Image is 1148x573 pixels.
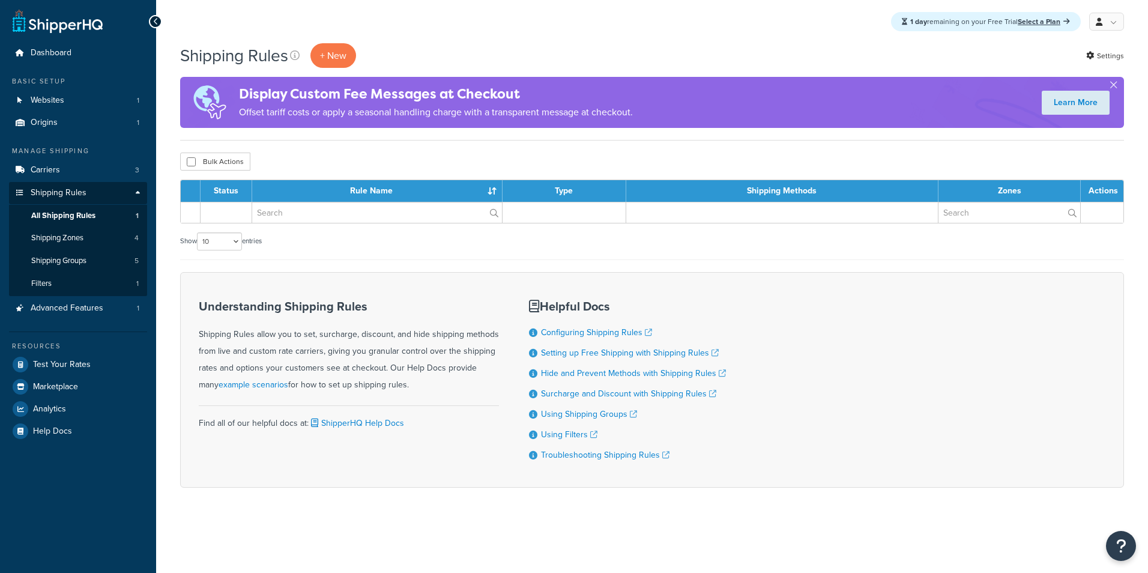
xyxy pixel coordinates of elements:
[910,16,927,27] strong: 1 day
[9,89,147,112] a: Websites 1
[180,232,262,250] label: Show entries
[137,95,139,106] span: 1
[9,273,147,295] a: Filters 1
[938,180,1081,202] th: Zones
[135,165,139,175] span: 3
[9,250,147,272] a: Shipping Groups 5
[31,165,60,175] span: Carriers
[541,387,716,400] a: Surcharge and Discount with Shipping Rules
[891,12,1081,31] div: remaining on your Free Trial
[541,367,726,380] a: Hide and Prevent Methods with Shipping Rules
[252,180,503,202] th: Rule Name
[9,250,147,272] li: Shipping Groups
[31,211,95,221] span: All Shipping Rules
[180,153,250,171] button: Bulk Actions
[541,428,597,441] a: Using Filters
[219,378,288,391] a: example scenarios
[9,42,147,64] a: Dashboard
[137,303,139,314] span: 1
[9,341,147,351] div: Resources
[31,118,58,128] span: Origins
[252,202,502,223] input: Search
[9,182,147,296] li: Shipping Rules
[541,408,637,420] a: Using Shipping Groups
[31,188,86,198] span: Shipping Rules
[197,232,242,250] select: Showentries
[33,426,72,437] span: Help Docs
[9,297,147,320] li: Advanced Features
[9,297,147,320] a: Advanced Features 1
[33,404,66,414] span: Analytics
[31,279,52,289] span: Filters
[1018,16,1070,27] a: Select a Plan
[9,205,147,227] li: All Shipping Rules
[201,180,252,202] th: Status
[13,9,103,33] a: ShipperHQ Home
[199,405,499,432] div: Find all of our helpful docs at:
[9,76,147,86] div: Basic Setup
[503,180,626,202] th: Type
[1086,47,1124,64] a: Settings
[541,449,669,461] a: Troubleshooting Shipping Rules
[1106,531,1136,561] button: Open Resource Center
[9,159,147,181] li: Carriers
[136,211,139,221] span: 1
[239,104,633,121] p: Offset tariff costs or apply a seasonal handling charge with a transparent message at checkout.
[541,326,652,339] a: Configuring Shipping Rules
[9,112,147,134] li: Origins
[180,44,288,67] h1: Shipping Rules
[9,89,147,112] li: Websites
[134,256,139,266] span: 5
[31,95,64,106] span: Websites
[199,300,499,313] h3: Understanding Shipping Rules
[938,202,1080,223] input: Search
[309,417,404,429] a: ShipperHQ Help Docs
[180,77,239,128] img: duties-banner-06bc72dcb5fe05cb3f9472aba00be2ae8eb53ab6f0d8bb03d382ba314ac3c341.png
[9,376,147,398] a: Marketplace
[310,43,356,68] p: + New
[529,300,726,313] h3: Helpful Docs
[31,256,86,266] span: Shipping Groups
[199,300,499,393] div: Shipping Rules allow you to set, surcharge, discount, and hide shipping methods from live and cus...
[137,118,139,128] span: 1
[9,112,147,134] a: Origins 1
[31,48,71,58] span: Dashboard
[9,205,147,227] a: All Shipping Rules 1
[9,398,147,420] a: Analytics
[239,84,633,104] h4: Display Custom Fee Messages at Checkout
[9,227,147,249] li: Shipping Zones
[1042,91,1110,115] a: Learn More
[9,420,147,442] a: Help Docs
[31,233,83,243] span: Shipping Zones
[134,233,139,243] span: 4
[626,180,939,202] th: Shipping Methods
[9,146,147,156] div: Manage Shipping
[9,227,147,249] a: Shipping Zones 4
[9,159,147,181] a: Carriers 3
[1081,180,1123,202] th: Actions
[9,354,147,375] a: Test Your Rates
[31,303,103,314] span: Advanced Features
[9,182,147,204] a: Shipping Rules
[33,382,78,392] span: Marketplace
[9,273,147,295] li: Filters
[33,360,91,370] span: Test Your Rates
[541,347,719,359] a: Setting up Free Shipping with Shipping Rules
[136,279,139,289] span: 1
